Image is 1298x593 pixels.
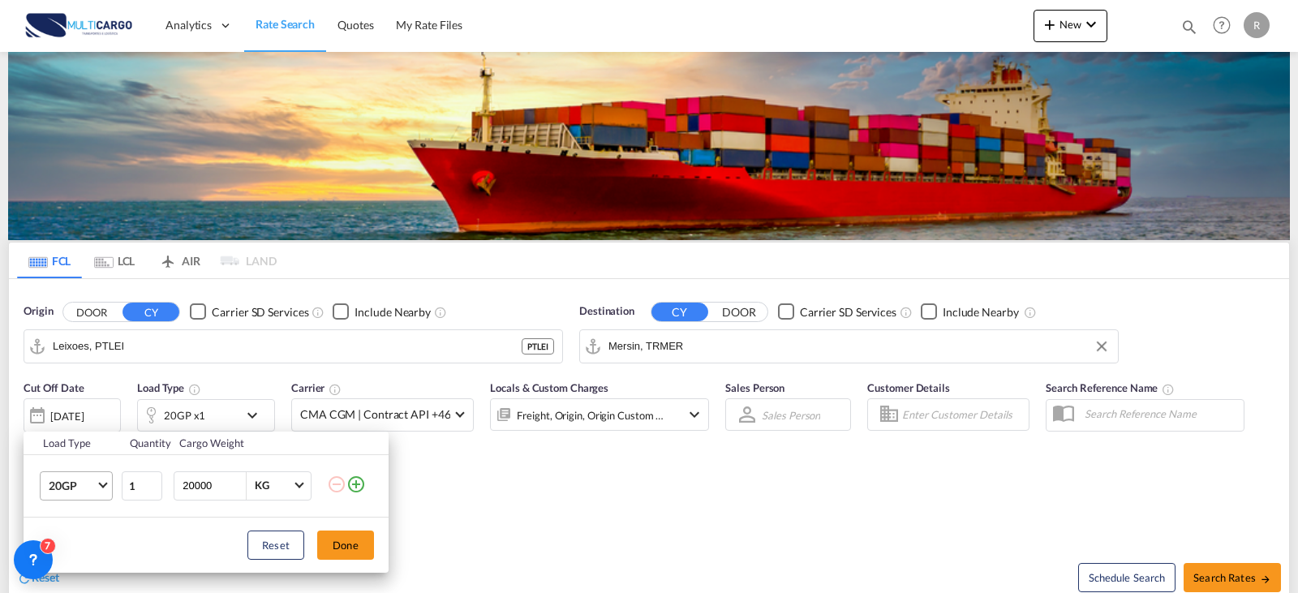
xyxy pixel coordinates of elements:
[346,475,366,494] md-icon: icon-plus-circle-outline
[255,479,269,492] div: KG
[327,475,346,494] md-icon: icon-minus-circle-outline
[179,436,317,450] div: Cargo Weight
[247,531,304,560] button: Reset
[24,432,120,455] th: Load Type
[181,472,246,500] input: Enter Weight
[40,471,113,501] md-select: Choose: 20GP
[317,531,374,560] button: Done
[49,478,96,494] span: 20GP
[122,471,162,501] input: Qty
[120,432,170,455] th: Quantity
